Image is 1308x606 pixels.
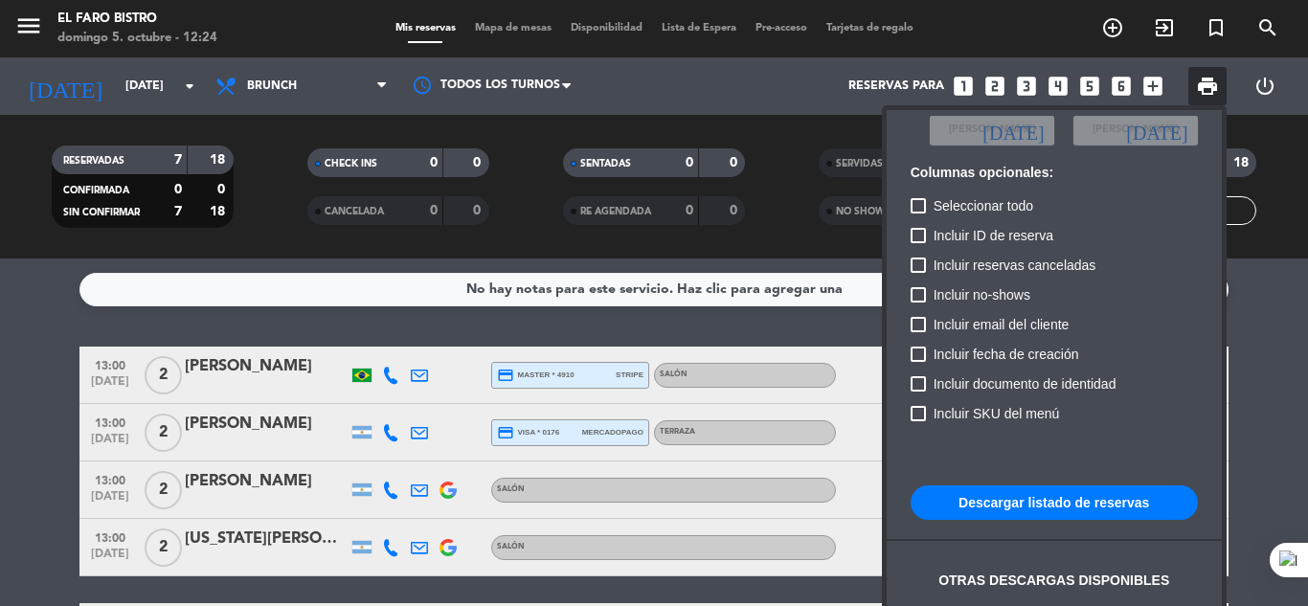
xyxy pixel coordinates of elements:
span: [PERSON_NAME] [1093,122,1179,139]
button: Descargar listado de reservas [911,485,1198,520]
span: Incluir ID de reserva [934,224,1053,247]
h6: Columnas opcionales: [911,165,1198,181]
span: Incluir fecha de creación [934,343,1079,366]
span: Incluir reservas canceladas [934,254,1096,277]
span: [PERSON_NAME] [949,122,1035,139]
i: [DATE] [1126,121,1187,140]
span: Incluir documento de identidad [934,372,1116,395]
span: Incluir SKU del menú [934,402,1060,425]
span: print [1196,75,1219,98]
i: [DATE] [982,121,1044,140]
span: Incluir email del cliente [934,313,1070,336]
div: Otras descargas disponibles [938,570,1169,592]
span: Seleccionar todo [934,194,1033,217]
span: Incluir no-shows [934,283,1030,306]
